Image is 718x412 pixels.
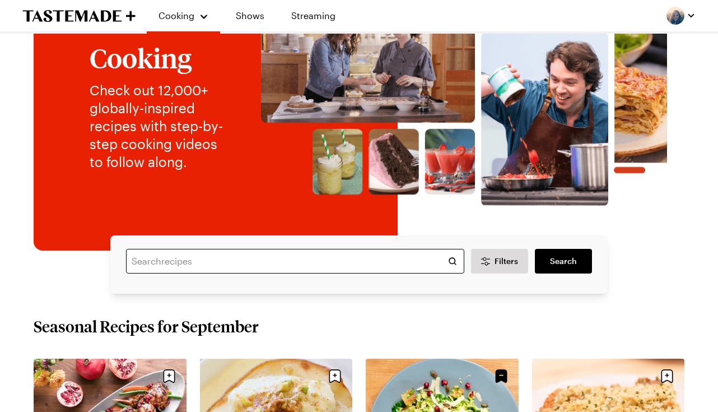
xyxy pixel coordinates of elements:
button: Unsave Recipe [491,365,512,387]
img: Profile picture [666,7,684,25]
button: Save recipe [158,365,180,387]
h1: Cooking [90,43,232,72]
button: Save recipe [324,365,346,387]
p: Check out 12,000+ globally-inspired recipes with step-by-step cooking videos to follow along. [90,81,232,171]
span: Filters [495,256,518,267]
a: To Tastemade Home Page [22,10,136,22]
a: filters [535,249,592,274]
h2: Seasonal Recipes for September [34,316,259,336]
button: Desktop filters [471,249,528,274]
button: Profile picture [666,7,696,25]
button: Cooking [158,4,209,27]
span: Search [550,256,577,267]
span: Cooking [158,10,194,21]
button: Save recipe [656,365,678,387]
